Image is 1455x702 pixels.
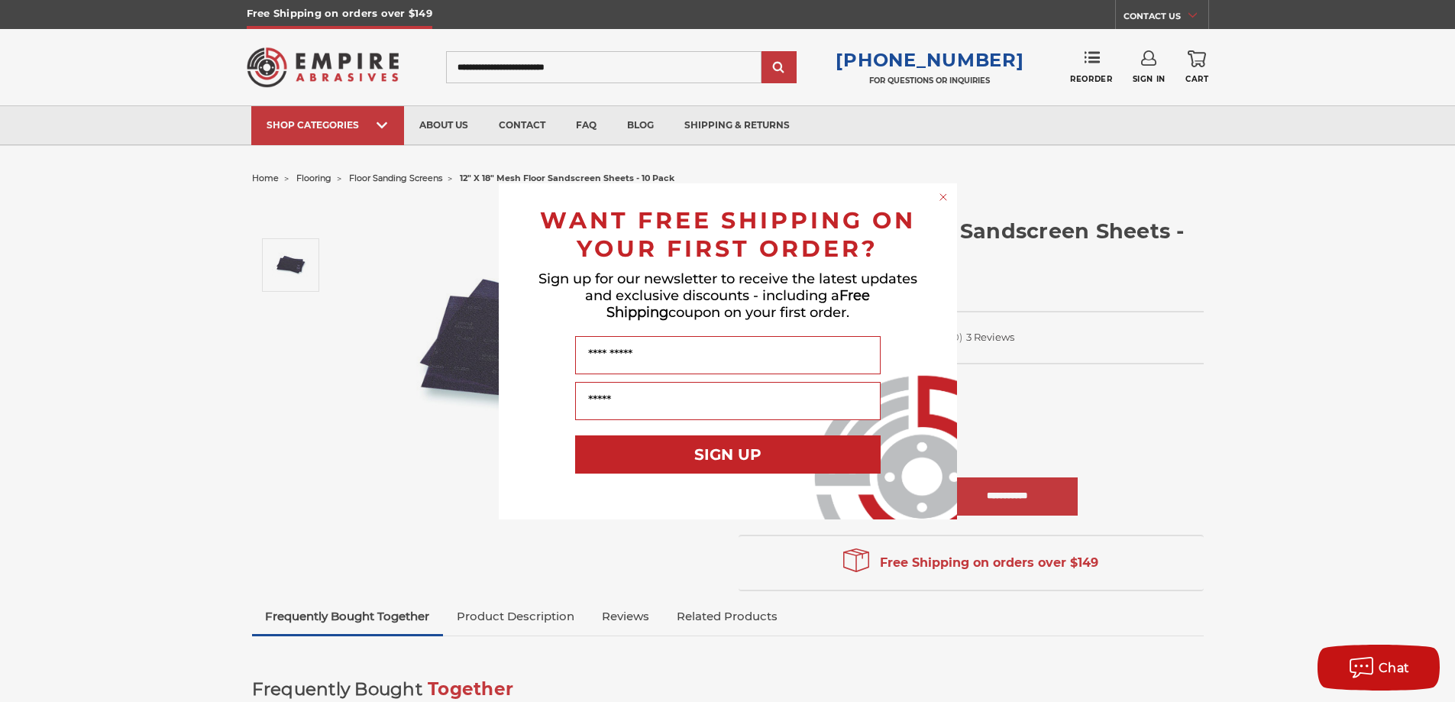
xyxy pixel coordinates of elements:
[1379,661,1410,675] span: Chat
[936,189,951,205] button: Close dialog
[540,206,916,263] span: WANT FREE SHIPPING ON YOUR FIRST ORDER?
[1318,645,1440,691] button: Chat
[606,287,871,321] span: Free Shipping
[538,270,917,321] span: Sign up for our newsletter to receive the latest updates and exclusive discounts - including a co...
[575,435,881,474] button: SIGN UP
